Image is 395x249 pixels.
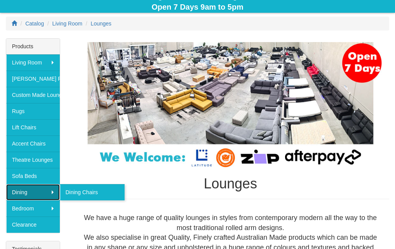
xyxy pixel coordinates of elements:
a: Living Room [6,54,60,71]
a: Custom Made Lounges [6,87,60,103]
a: Accent Chairs [6,136,60,152]
a: Dining [6,184,60,200]
a: [PERSON_NAME] Furniture [6,71,60,87]
a: Lift Chairs [6,119,60,136]
a: Theatre Lounges [6,152,60,168]
a: Rugs [6,103,60,119]
a: Sofa Beds [6,168,60,184]
img: Lounges [72,42,389,169]
a: Dining Chairs [60,184,125,200]
a: Clearance [6,217,60,233]
a: Lounges [91,20,111,27]
h1: Lounges [72,176,389,191]
a: Living Room [52,20,83,27]
div: Products [6,39,60,54]
a: Bedroom [6,200,60,217]
a: Catalog [25,20,44,27]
